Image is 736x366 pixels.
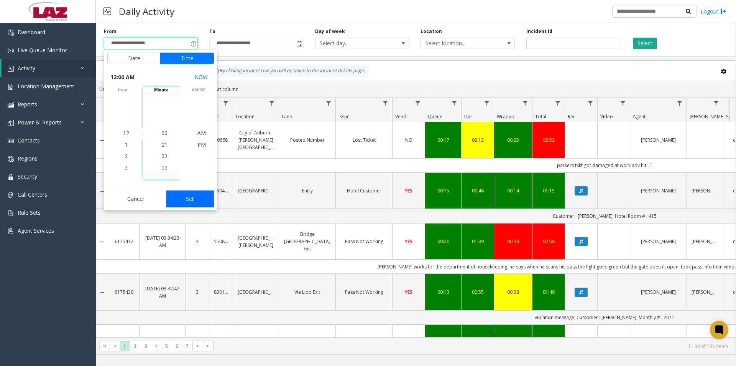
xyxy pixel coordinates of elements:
a: Collapse Details [96,137,108,144]
span: Dur [464,113,472,120]
span: Toggle popup [295,38,303,49]
a: [GEOGRAPHIC_DATA][PERSON_NAME] [238,234,274,249]
img: 'icon' [8,30,14,36]
span: Video [600,113,613,120]
a: Video Filter Menu [618,98,628,108]
img: 'icon' [8,156,14,162]
h3: Daily Activity [115,2,178,21]
span: YES [405,289,412,295]
a: Parker Filter Menu [711,98,721,108]
a: YES [397,238,420,245]
span: 03 [161,164,168,171]
a: 6175430 [113,288,135,296]
span: [PERSON_NAME] [690,113,724,120]
span: Lane [282,113,292,120]
span: Regions [18,155,38,162]
a: Entry [284,187,331,194]
span: Go to the next page [195,343,201,349]
span: Page 3 [141,341,151,351]
a: 6175432 [113,238,135,245]
span: 12 [123,129,129,137]
div: By clicking Incident row you will be taken to the incident details page. [209,65,369,77]
span: Select location... [421,38,496,49]
a: 00:55 [466,288,489,296]
span: Activity [18,65,35,72]
a: Posted Number [284,136,331,144]
a: 02:12 [466,136,489,144]
a: [PERSON_NAME] [692,187,718,194]
span: Call Centers [18,191,47,198]
label: From [104,28,117,35]
span: 1 [125,141,128,148]
a: [DATE] 03:28:24 AM [144,336,181,350]
button: Cancel [107,190,164,207]
a: Activity [2,59,96,77]
span: Security [18,173,37,180]
a: 00:15 [430,187,457,194]
a: 00:13 [430,288,457,296]
a: Vend Filter Menu [413,98,423,108]
div: 00:46 [466,187,489,194]
a: Queue Filter Menu [449,98,460,108]
label: To [209,28,215,35]
a: Pass Not Working [340,288,388,296]
div: : [141,129,143,137]
a: [PERSON_NAME] [635,187,682,194]
span: Page 7 [182,341,192,351]
a: [GEOGRAPHIC_DATA] [238,288,274,296]
a: 01:39 [466,238,489,245]
div: Drag a column header and drop it here to group by that column [96,83,736,96]
a: Via Lido Exit [284,288,331,296]
a: 01:15 [537,187,560,194]
a: [DATE] 03:34:23 AM [144,234,181,249]
img: 'icon' [8,48,14,54]
a: 00:17 [430,136,457,144]
a: 02:58 [537,238,560,245]
span: NO [405,137,412,143]
a: YES [397,288,420,296]
span: Wrapup [497,113,514,120]
a: 550855 [214,238,228,245]
a: 00:20 [430,238,457,245]
span: minute [143,87,180,93]
span: Page 6 [172,341,182,351]
span: Issue [338,113,350,120]
a: 830189 [214,288,228,296]
a: NO [397,136,420,144]
div: 02:52 [537,136,560,144]
a: [PERSON_NAME] [635,136,682,144]
img: 'icon' [8,210,14,216]
a: Collapse Details [96,290,108,296]
a: 00:38 [499,288,527,296]
a: YES [397,187,420,194]
span: Page 4 [151,341,161,351]
div: 00:14 [499,187,527,194]
span: hour [104,87,141,93]
span: AM/PM [180,87,217,93]
img: 'icon' [8,84,14,90]
a: Logout [700,7,726,15]
a: Location Filter Menu [267,98,277,108]
a: Dairy Block Garage [238,336,274,350]
label: Location [421,28,442,35]
a: 00:59 [499,238,527,245]
a: Hotel Customer [340,187,388,194]
span: Page 2 [130,341,140,351]
button: Date tab [107,53,161,64]
a: [GEOGRAPHIC_DATA] [238,187,274,194]
a: [PERSON_NAME] [635,288,682,296]
span: Power BI Reports [18,119,62,126]
a: Total Filter Menu [553,98,563,108]
span: Page 1 [120,341,130,351]
img: 'icon' [8,228,14,234]
span: Toggle popup [189,38,197,49]
img: pageIcon [103,2,111,21]
span: Total [535,113,546,120]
